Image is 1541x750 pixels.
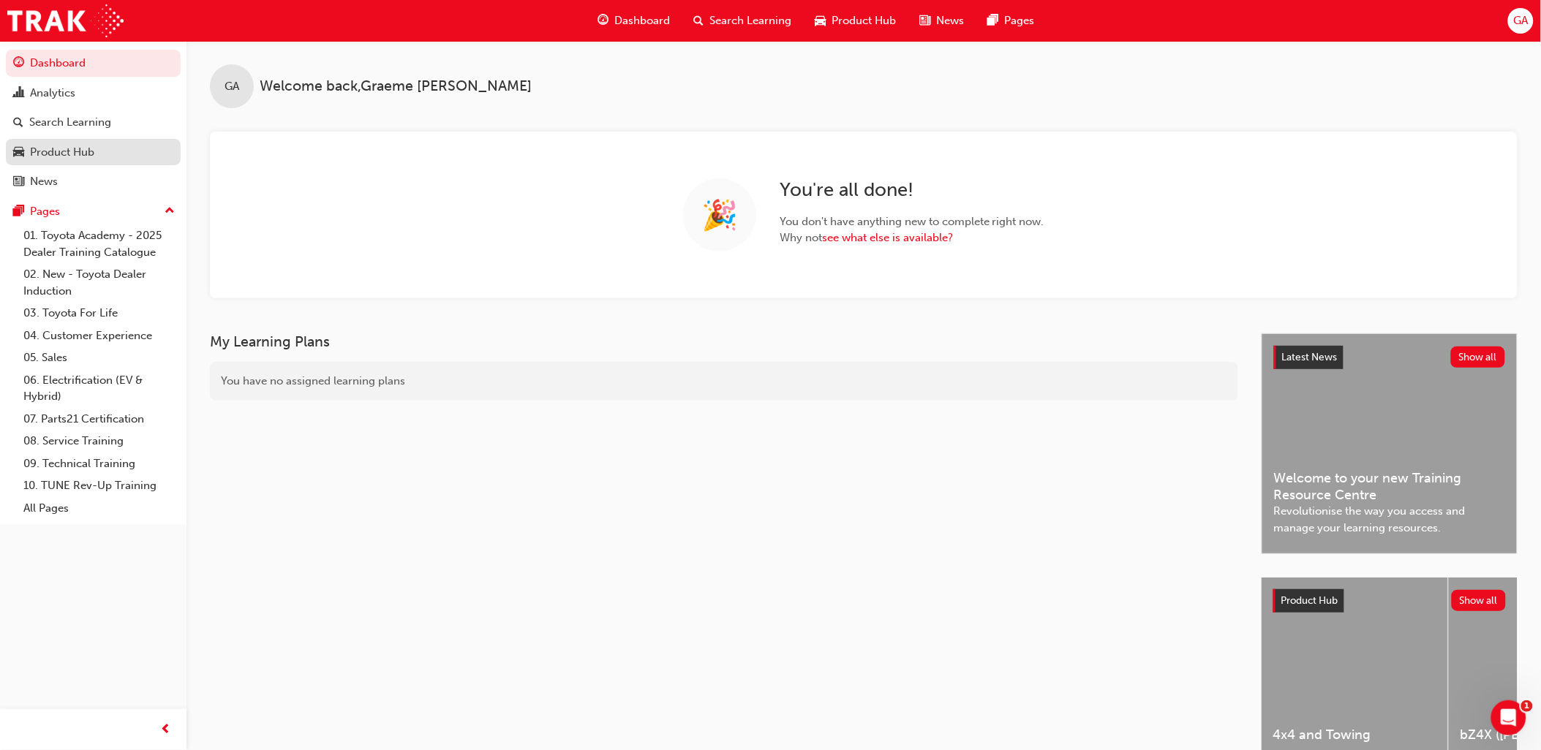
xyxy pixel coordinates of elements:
[7,4,124,37] img: Trak
[13,87,24,100] span: chart-icon
[1281,594,1338,607] span: Product Hub
[18,302,181,325] a: 03. Toyota For Life
[682,6,803,36] a: search-iconSearch Learning
[165,202,175,221] span: up-icon
[210,362,1238,401] div: You have no assigned learning plans
[693,12,704,30] span: search-icon
[18,430,181,452] a: 08. Service Training
[13,175,24,189] span: news-icon
[6,139,181,166] a: Product Hub
[1004,12,1034,29] span: Pages
[1274,470,1505,503] span: Welcome to your new Training Resource Centre
[18,346,181,369] a: 05. Sales
[701,207,738,224] span: 🎉
[6,168,181,195] a: News
[29,114,111,131] div: Search Learning
[161,721,172,739] span: prev-icon
[832,12,896,29] span: Product Hub
[6,109,181,136] a: Search Learning
[1491,700,1526,735] iframe: Intercom live chat
[1508,8,1534,34] button: GA
[614,12,670,29] span: Dashboard
[598,12,609,30] span: guage-icon
[976,6,1046,36] a: pages-iconPages
[1282,351,1338,363] span: Latest News
[709,12,791,29] span: Search Learning
[815,12,826,30] span: car-icon
[6,198,181,225] button: Pages
[1273,589,1506,613] a: Product HubShow all
[260,78,532,95] span: Welcome back , Graeme [PERSON_NAME]
[1262,333,1518,554] a: Latest NewsShow allWelcome to your new Training Resource CentreRevolutionise the way you access a...
[18,474,181,497] a: 10. TUNE Rev-Up Training
[18,224,181,263] a: 01. Toyota Academy - 2025 Dealer Training Catalogue
[780,178,1044,202] h2: You ' re all done!
[987,12,998,30] span: pages-icon
[1274,346,1505,369] a: Latest NewsShow all
[30,173,58,190] div: News
[586,6,682,36] a: guage-iconDashboard
[919,12,930,30] span: news-icon
[210,333,1238,350] h3: My Learning Plans
[18,369,181,408] a: 06. Electrification (EV & Hybrid)
[18,452,181,475] a: 09. Technical Training
[822,231,953,244] a: see what else is available?
[13,205,24,219] span: pages-icon
[936,12,964,29] span: News
[30,85,75,102] div: Analytics
[1521,700,1533,712] span: 1
[13,146,24,159] span: car-icon
[13,116,23,129] span: search-icon
[1452,590,1507,611] button: Show all
[18,325,181,347] a: 04. Customer Experience
[780,213,1044,230] span: You don ' t have anything new to complete right now.
[13,57,24,70] span: guage-icon
[1451,346,1506,368] button: Show all
[6,47,181,198] button: DashboardAnalyticsSearch LearningProduct HubNews
[6,80,181,107] a: Analytics
[1513,12,1528,29] span: GA
[18,263,181,302] a: 02. New - Toyota Dealer Induction
[908,6,976,36] a: news-iconNews
[225,78,239,95] span: GA
[30,144,94,161] div: Product Hub
[30,203,60,220] div: Pages
[18,497,181,520] a: All Pages
[780,230,1044,246] span: Why not
[803,6,908,36] a: car-iconProduct Hub
[1273,727,1436,743] span: 4x4 and Towing
[1274,503,1505,536] span: Revolutionise the way you access and manage your learning resources.
[6,50,181,77] a: Dashboard
[18,408,181,431] a: 07. Parts21 Certification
